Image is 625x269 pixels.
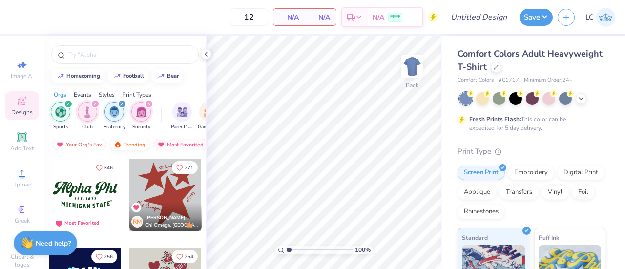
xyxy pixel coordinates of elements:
span: LC [585,12,594,23]
button: Save [520,9,553,26]
span: Club [82,124,93,131]
div: Orgs [54,90,66,99]
div: filter for Club [78,102,97,131]
span: Comfort Colors Adult Heavyweight T-Shirt [458,48,603,73]
span: Standard [462,232,488,243]
img: Fraternity Image [109,106,120,118]
img: trend_line.gif [113,73,121,79]
span: Upload [12,181,32,188]
button: Like [91,161,117,174]
button: football [108,69,148,83]
div: filter for Fraternity [104,102,125,131]
span: 346 [104,166,113,170]
div: filter for Sports [51,102,70,131]
button: filter button [51,102,70,131]
div: This color can be expedited for 5 day delivery. [469,115,589,132]
span: N/A [311,12,330,22]
span: N/A [279,12,299,22]
span: Chi Omega, [GEOGRAPHIC_DATA] [145,222,198,229]
img: Sports Image [55,106,66,118]
span: Greek [15,217,30,225]
div: Transfers [500,185,539,200]
img: Parent's Weekend Image [177,106,188,118]
a: LC [585,8,615,27]
div: RM [131,216,143,228]
div: Applique [458,185,497,200]
div: Digital Print [557,166,604,180]
span: 254 [185,254,193,259]
div: Print Type [458,146,605,157]
img: Game Day Image [204,106,215,118]
div: Your Org's Fav [52,139,106,150]
button: filter button [78,102,97,131]
button: bear [152,69,183,83]
span: 256 [104,254,113,259]
span: Parent's Weekend [171,124,193,131]
span: Sports [53,124,68,131]
div: Embroidery [508,166,554,180]
div: bear [167,73,179,79]
div: Styles [99,90,115,99]
div: Most Favorited [153,139,208,150]
div: homecoming [66,73,100,79]
button: homecoming [51,69,104,83]
div: filter for Parent's Weekend [171,102,193,131]
span: Comfort Colors [458,76,494,84]
input: Untitled Design [443,7,515,27]
span: Designs [11,108,33,116]
div: Vinyl [542,185,569,200]
div: Events [74,90,91,99]
button: Like [91,250,117,263]
div: filter for Game Day [198,102,220,131]
img: Sorority Image [136,106,147,118]
span: Add Text [10,145,34,152]
img: Back [402,57,422,76]
span: FREE [390,14,400,21]
input: – – [230,8,268,26]
span: Game Day [198,124,220,131]
button: filter button [104,102,125,131]
div: Screen Print [458,166,505,180]
div: filter for Sorority [131,102,151,131]
button: Like [172,161,198,174]
img: trend_line.gif [157,73,165,79]
div: Back [406,81,418,90]
button: filter button [171,102,193,131]
div: Most Favorited [64,220,99,227]
button: filter button [131,102,151,131]
div: Foil [572,185,595,200]
div: Trending [109,139,150,150]
span: # C1717 [499,76,519,84]
img: trend_line.gif [57,73,64,79]
img: Club Image [82,106,93,118]
strong: Fresh Prints Flash: [469,115,521,123]
button: filter button [198,102,220,131]
img: Lucy Coughlon [596,8,615,27]
span: Fraternity [104,124,125,131]
span: Image AI [11,72,34,80]
img: trending.gif [114,141,122,148]
span: 100 % [355,246,371,254]
span: Sorority [132,124,150,131]
span: Minimum Order: 24 + [524,76,573,84]
input: Try "Alpha" [67,50,192,60]
span: N/A [373,12,384,22]
button: Like [172,250,198,263]
span: 271 [185,166,193,170]
div: Rhinestones [458,205,505,219]
span: [PERSON_NAME] [145,214,186,221]
span: Clipart & logos [5,253,39,269]
img: most_fav.gif [157,141,165,148]
div: football [123,73,144,79]
img: most_fav.gif [56,141,64,148]
div: Print Types [122,90,151,99]
span: Puff Ink [539,232,559,243]
strong: Need help? [36,239,71,248]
